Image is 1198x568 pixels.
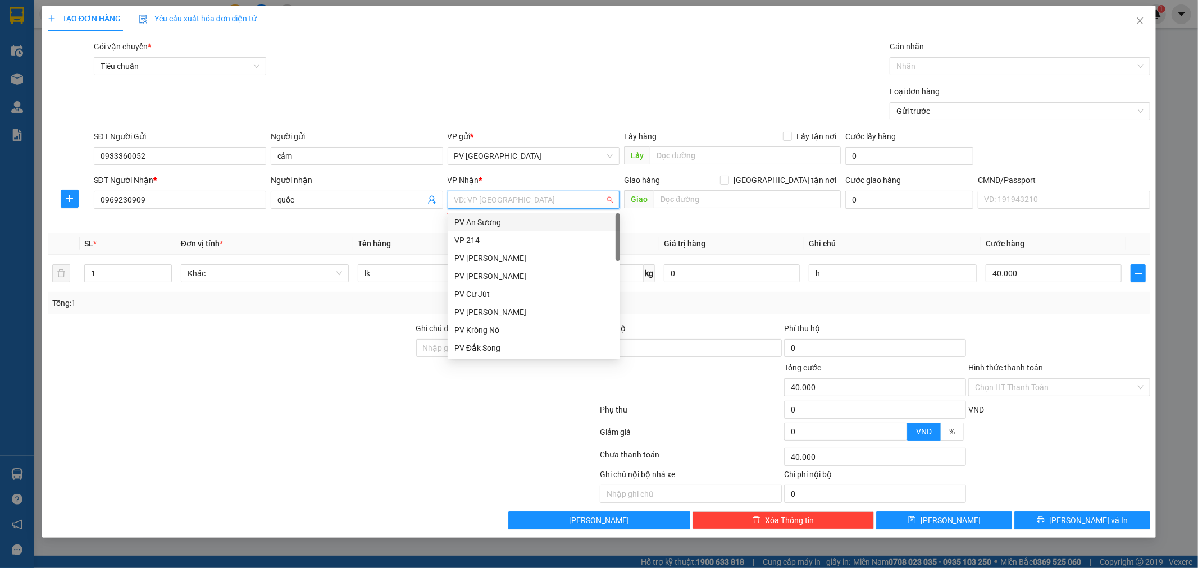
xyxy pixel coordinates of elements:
[599,404,784,423] div: Phụ thu
[181,239,223,248] span: Đơn vị tính
[753,516,760,525] span: delete
[39,67,130,76] strong: BIÊN NHẬN GỬI HÀNG HOÁ
[968,363,1043,372] label: Hình thức thanh toán
[454,342,613,354] div: PV Đắk Song
[1049,514,1128,526] span: [PERSON_NAME] và In
[427,195,436,204] span: user-add
[84,239,93,248] span: SL
[52,264,70,282] button: delete
[94,42,151,51] span: Gói vận chuyển
[1131,264,1146,282] button: plus
[11,78,23,94] span: Nơi gửi:
[448,339,620,357] div: PV Đắk Song
[61,194,78,203] span: plus
[416,339,598,357] input: Ghi chú đơn hàng
[139,15,148,24] img: icon
[139,14,257,23] span: Yêu cầu xuất hóa đơn điện tử
[729,174,841,186] span: [GEOGRAPHIC_DATA] tận nơi
[845,132,896,141] label: Cước lấy hàng
[448,303,620,321] div: PV Nam Đong
[654,190,841,208] input: Dọc đường
[454,234,613,246] div: VP 214
[448,321,620,339] div: PV Krông Nô
[624,132,657,141] span: Lấy hàng
[358,239,391,248] span: Tên hàng
[978,174,1150,186] div: CMND/Passport
[569,514,629,526] span: [PERSON_NAME]
[600,468,782,485] div: Ghi chú nội bộ nhà xe
[784,363,821,372] span: Tổng cước
[271,174,443,186] div: Người nhận
[765,514,814,526] span: Xóa Thông tin
[48,14,121,23] span: TẠO ĐƠN HÀNG
[107,51,158,59] span: 11:06:03 [DATE]
[650,146,841,164] input: Dọc đường
[599,448,784,468] div: Chưa thanh toán
[454,324,613,336] div: PV Krông Nô
[600,485,782,503] input: Nhập ghi chú
[784,468,966,485] div: Chi phí nội bộ
[358,264,526,282] input: VD: Bàn, Ghế
[448,285,620,303] div: PV Cư Jút
[845,147,973,165] input: Cước lấy hàng
[11,25,26,53] img: logo
[416,324,478,333] label: Ghi chú đơn hàng
[1136,16,1145,25] span: close
[664,239,705,248] span: Giá trị hàng
[624,190,654,208] span: Giao
[86,78,104,94] span: Nơi nhận:
[508,511,690,529] button: [PERSON_NAME]
[454,306,613,318] div: PV [PERSON_NAME]
[448,213,620,231] div: PV An Sương
[271,130,443,143] div: Người gửi
[448,249,620,267] div: PV Mang Yang
[448,176,479,185] span: VP Nhận
[454,288,613,300] div: PV Cư Jút
[792,130,841,143] span: Lấy tận nơi
[448,267,620,285] div: PV Đức Xuyên
[94,130,266,143] div: SĐT Người Gửi
[644,264,655,282] span: kg
[916,427,932,436] span: VND
[896,103,1144,120] span: Gửi trước
[804,233,981,255] th: Ghi chú
[1124,6,1156,37] button: Close
[454,270,613,282] div: PV [PERSON_NAME]
[48,15,56,22] span: plus
[949,427,955,436] span: %
[876,511,1012,529] button: save[PERSON_NAME]
[94,174,266,186] div: SĐT Người Nhận
[845,176,901,185] label: Cước giao hàng
[188,265,342,282] span: Khác
[1014,511,1150,529] button: printer[PERSON_NAME] và In
[890,42,924,51] label: Gán nhãn
[454,216,613,228] div: PV An Sương
[448,130,620,143] div: VP gửi
[908,516,916,525] span: save
[1037,516,1045,525] span: printer
[113,42,158,51] span: TB09250264
[599,426,784,446] div: Giảm giá
[61,190,79,208] button: plus
[845,191,973,209] input: Cước giao hàng
[921,514,981,526] span: [PERSON_NAME]
[454,252,613,264] div: PV [PERSON_NAME]
[968,405,984,414] span: VND
[1131,269,1145,278] span: plus
[624,146,650,164] span: Lấy
[454,148,613,164] span: PV Tân Bình
[986,239,1024,248] span: Cước hàng
[52,297,462,309] div: Tổng: 1
[29,18,91,60] strong: CÔNG TY TNHH [GEOGRAPHIC_DATA] 214 QL13 - P.26 - Q.BÌNH THẠNH - TP HCM 1900888606
[624,176,660,185] span: Giao hàng
[448,231,620,249] div: VP 214
[448,210,620,223] div: Văn phòng không hợp lệ
[890,87,940,96] label: Loại đơn hàng
[113,79,140,85] span: PV Đắk Mil
[101,58,259,75] span: Tiêu chuẩn
[784,322,966,339] div: Phí thu hộ
[693,511,874,529] button: deleteXóa Thông tin
[809,264,977,282] input: Ghi Chú
[664,264,800,282] input: 0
